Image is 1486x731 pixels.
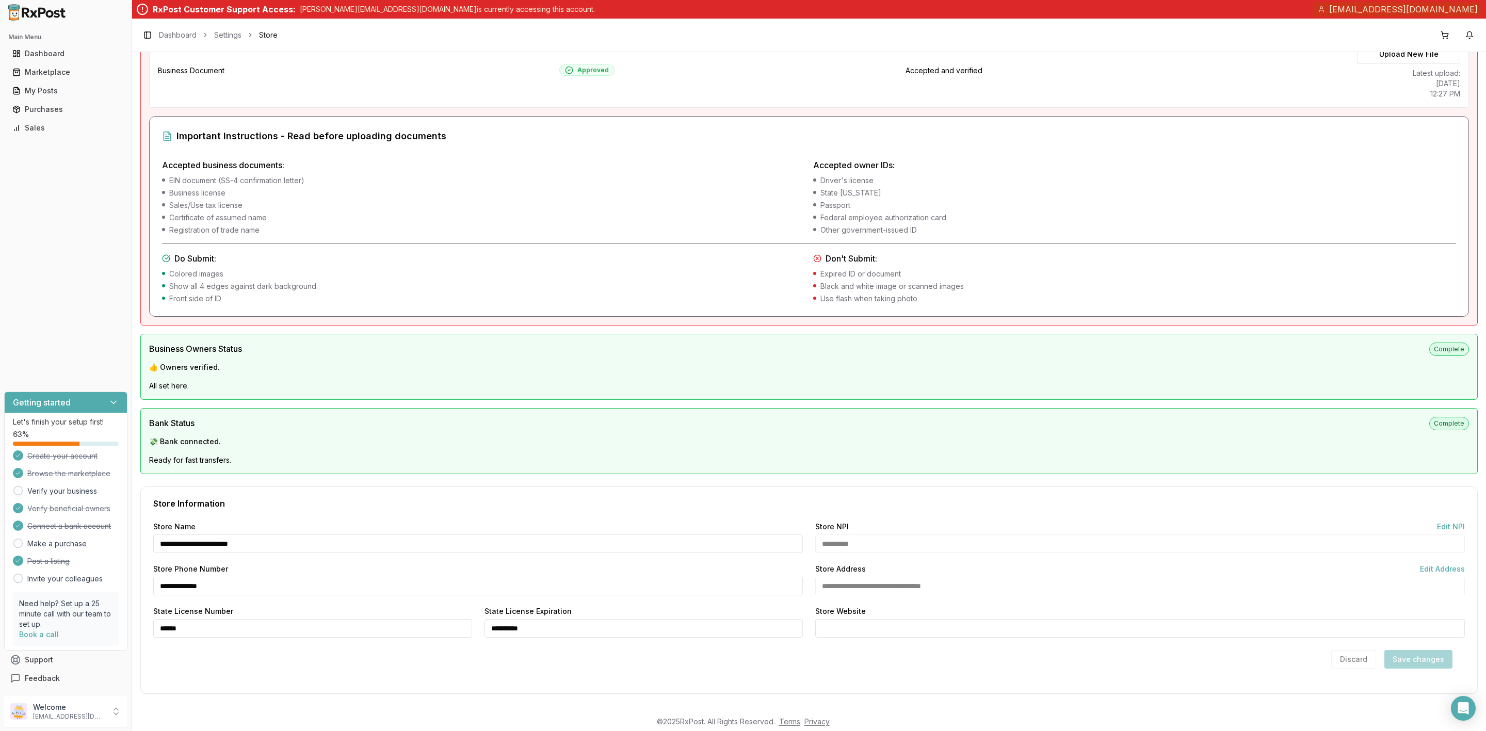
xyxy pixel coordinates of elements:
[153,3,296,15] div: RxPost Customer Support Access:
[19,598,112,629] p: Need help? Set up a 25 minute call with our team to set up.
[153,608,233,615] label: State License Number
[8,33,123,41] h2: Main Menu
[813,294,1456,304] li: Use flash when taking photo
[813,225,1456,235] li: Other government-issued ID
[162,159,805,171] h4: Accepted business documents:
[214,30,241,40] a: Settings
[12,48,119,59] div: Dashboard
[813,281,1456,291] li: Black and white image or scanned images
[12,104,119,115] div: Purchases
[162,225,805,235] li: Registration of trade name
[1429,343,1469,356] span: Complete
[162,188,805,198] li: Business license
[159,30,197,40] a: Dashboard
[162,294,805,304] li: Front side of ID
[149,343,242,355] span: Business Owners Status
[4,83,127,99] button: My Posts
[10,703,27,720] img: User avatar
[33,702,105,712] p: Welcome
[4,101,127,118] button: Purchases
[12,86,119,96] div: My Posts
[27,539,87,549] a: Make a purchase
[8,82,123,100] a: My Posts
[1429,417,1469,430] span: Complete
[25,673,60,684] span: Feedback
[162,269,805,279] li: Colored images
[1357,44,1460,64] label: Upload New File
[13,429,29,440] span: 63 %
[4,45,127,62] button: Dashboard
[13,417,119,427] p: Let's finish your setup first!
[162,281,805,291] li: Show all 4 edges against dark background
[813,269,1456,279] li: Expired ID or document
[153,565,228,573] label: Store Phone Number
[815,523,849,530] label: Store NPI
[8,44,123,63] a: Dashboard
[1451,696,1476,721] div: Open Intercom Messenger
[8,119,123,137] a: Sales
[33,712,105,721] p: [EMAIL_ADDRESS][DOMAIN_NAME]
[4,4,70,21] img: RxPost Logo
[162,213,805,223] li: Certificate of assumed name
[8,100,123,119] a: Purchases
[813,188,1456,198] li: State [US_STATE]
[565,66,609,74] div: Approved
[813,252,1456,265] h4: Don't Submit:
[149,417,195,429] span: Bank Status
[813,159,1456,171] h4: Accepted owner IDs:
[8,63,123,82] a: Marketplace
[150,34,551,108] td: Business Document
[813,200,1456,210] li: Passport
[1357,68,1460,99] p: Latest upload: [DATE] 12:27 PM
[27,486,97,496] a: Verify your business
[162,252,805,265] h4: Do Submit:
[27,451,98,461] span: Create your account
[4,120,127,136] button: Sales
[12,67,119,77] div: Marketplace
[815,565,866,573] label: Store Address
[813,213,1456,223] li: Federal employee authorization card
[779,717,800,726] a: Terms
[153,523,196,530] label: Store Name
[149,362,1469,372] p: 👍 Owners verified.
[897,34,1349,108] td: Accepted and verified
[300,4,595,14] p: [PERSON_NAME][EMAIL_ADDRESS][DOMAIN_NAME] is currently accessing this account.
[804,717,830,726] a: Privacy
[4,64,127,80] button: Marketplace
[1329,3,1478,15] span: [EMAIL_ADDRESS][DOMAIN_NAME]
[162,200,805,210] li: Sales/Use tax license
[149,381,1469,391] p: All set here.
[149,436,1469,447] p: 💸 Bank connected.
[162,129,1456,143] div: Important Instructions - Read before uploading documents
[159,30,278,40] nav: breadcrumb
[484,608,572,615] label: State License Expiration
[162,175,805,186] li: EIN document (SS-4 confirmation letter)
[813,175,1456,186] li: Driver's license
[149,455,1469,465] p: Ready for fast transfers.
[27,503,110,514] span: Verify beneficial owners
[815,608,866,615] label: Store Website
[27,574,103,584] a: Invite your colleagues
[13,396,71,409] h3: Getting started
[27,468,110,479] span: Browse the marketplace
[27,556,70,566] span: Post a listing
[12,123,119,133] div: Sales
[4,651,127,669] button: Support
[4,669,127,688] button: Feedback
[259,30,278,40] span: Store
[19,630,59,639] a: Book a call
[27,521,111,531] span: Connect a bank account
[153,499,1465,508] div: Store Information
